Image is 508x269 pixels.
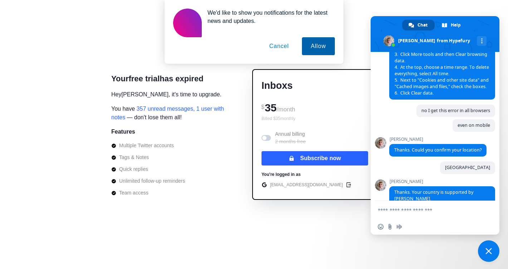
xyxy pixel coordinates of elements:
[302,37,335,55] button: Allow
[111,73,204,85] p: Your free trial has expired
[262,78,368,93] p: Inboxs
[458,122,490,128] span: even on mobile
[262,115,368,122] p: Billed $ 35 monthly
[394,147,482,153] span: Thanks. Could you confirm your location?
[260,37,298,55] button: Cancel
[478,240,499,262] div: Close chat
[395,64,490,77] span: At the top, choose a time range. To delete everything, select All time.
[262,151,368,165] button: Subscribe now
[275,130,306,145] p: Annual billing
[445,164,490,170] span: [GEOGRAPHIC_DATA]
[395,77,490,90] span: Next to "Cookies and other site data" and "Cached images and files," check the boxes.
[111,142,185,149] li: Multiple Twitter accounts
[111,128,135,136] p: Features
[262,99,368,115] div: 35
[396,224,402,230] span: Audio message
[277,106,295,113] span: /month
[378,207,477,213] textarea: Compose your message...
[270,182,343,188] p: [EMAIL_ADDRESS][DOMAIN_NAME]
[262,171,301,178] p: You're logged in as
[202,9,335,25] div: We'd like to show you notifications for the latest news and updates.
[344,181,353,189] button: edit
[275,138,306,145] p: 2 months free
[111,165,185,173] li: Quick replies
[111,105,233,122] span: You have — don't lose them all!
[111,154,185,161] li: Tags & Notes
[111,106,224,120] span: 357 unread messages, 1 user with notes
[111,177,185,185] li: Unlimited follow-up reminders
[378,224,384,230] span: Insert an emoji
[261,104,264,110] span: $
[111,90,221,99] p: Hey [PERSON_NAME] , it's time to upgrade.
[389,137,487,142] span: [PERSON_NAME]
[421,107,490,114] span: no I get this error in all browsers
[111,189,185,197] li: Team access
[395,90,434,96] span: Click Clear data.
[173,9,202,37] img: notification icon
[387,224,393,230] span: Send a file
[389,179,495,184] span: [PERSON_NAME]
[394,189,477,221] span: Thanks. Your country is supported by [PERSON_NAME]. Could you try using a different internet conn...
